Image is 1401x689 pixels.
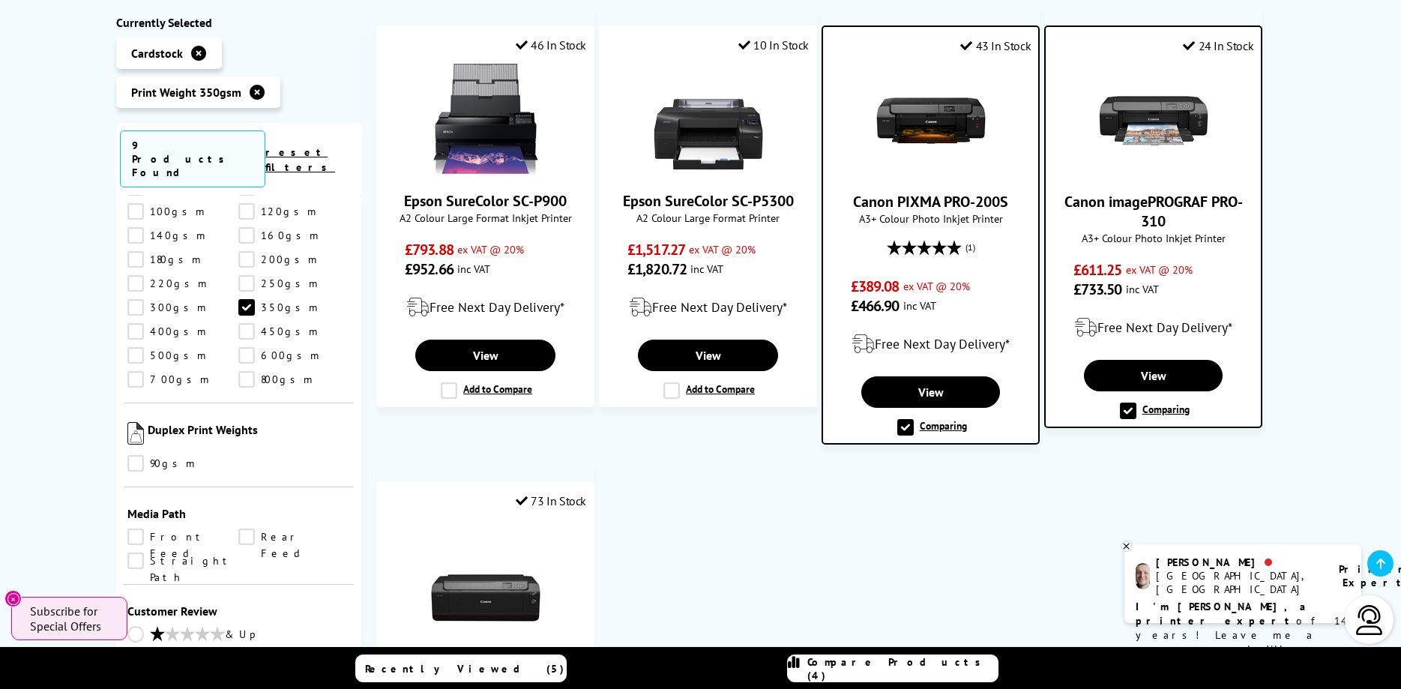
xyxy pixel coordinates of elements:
[1064,192,1243,231] a: Canon imagePROGRAF PRO-310
[127,553,239,569] a: Straight Path
[1097,64,1210,177] img: Canon imagePROGRAF PRO-310
[831,211,1031,226] span: A3+ Colour Photo Inkjet Printer
[1073,280,1122,299] span: £733.50
[385,286,586,328] div: modal_delivery
[853,192,1008,211] a: Canon PIXMA PRO-200S
[4,590,22,607] button: Close
[238,227,350,244] a: 160gsm
[457,262,490,276] span: inc VAT
[875,64,987,177] img: Canon PIXMA PRO-200S
[120,130,266,187] span: 9 Products Found
[365,662,564,676] span: Recently Viewed (5)
[1136,563,1150,589] img: ashley-livechat.png
[238,275,350,292] a: 250gsm
[1084,360,1223,391] a: View
[131,46,183,61] span: Cardstock
[627,240,685,259] span: £1,517.27
[1126,282,1159,296] span: inc VAT
[851,296,900,316] span: £466.90
[127,626,351,645] a: & Up
[385,211,586,225] span: A2 Colour Large Format Inkjet Printer
[457,242,524,256] span: ex VAT @ 20%
[1183,38,1253,53] div: 24 In Stock
[738,37,809,52] div: 10 In Stock
[415,340,555,371] a: View
[127,347,239,364] a: 500gsm
[663,382,755,399] label: Add to Compare
[1136,600,1350,671] p: of 14 years! Leave me a message and I'll respond ASAP
[903,279,970,293] span: ex VAT @ 20%
[127,506,351,521] span: Media Path
[238,347,350,364] a: 600gsm
[1355,605,1385,635] img: user-headset-light.svg
[430,64,542,176] img: Epson SureColor SC-P900
[807,655,998,682] span: Compare Products (4)
[404,191,567,211] a: Epson SureColor SC-P900
[607,211,809,225] span: A2 Colour Large Format Printer
[875,165,987,180] a: Canon PIXMA PRO-200S
[148,422,350,448] span: Duplex Print Weights
[831,323,1031,365] div: modal_delivery
[861,376,1000,408] a: View
[516,493,586,508] div: 73 In Stock
[127,227,239,244] a: 140gsm
[1097,165,1210,180] a: Canon imagePROGRAF PRO-310
[787,655,998,682] a: Compare Products (4)
[652,164,765,179] a: Epson SureColor SC-P5300
[127,275,239,292] a: 220gsm
[430,164,542,179] a: Epson SureColor SC-P900
[1120,403,1190,419] label: Comparing
[405,240,454,259] span: £793.88
[127,323,239,340] a: 400gsm
[127,604,351,619] span: Customer Review
[441,382,532,399] label: Add to Compare
[689,242,756,256] span: ex VAT @ 20%
[1073,260,1122,280] span: £611.25
[238,371,350,388] a: 800gsm
[127,455,239,472] a: 90gsm
[965,233,975,262] span: (1)
[405,259,454,279] span: £952.66
[238,323,350,340] a: 450gsm
[1156,569,1320,596] div: [GEOGRAPHIC_DATA], [GEOGRAPHIC_DATA]
[238,203,350,220] a: 120gsm
[127,371,239,388] a: 700gsm
[638,340,777,371] a: View
[127,529,239,545] a: Front Feed
[960,38,1031,53] div: 43 In Stock
[1126,262,1193,277] span: ex VAT @ 20%
[690,262,723,276] span: inc VAT
[430,620,542,635] a: Canon imagePROGRAF PRO-1100
[131,85,241,100] span: Print Weight 350gsm
[127,203,239,220] a: 100gsm
[30,604,112,634] span: Subscribe for Special Offers
[652,64,765,176] img: Epson SureColor SC-P5300
[238,529,350,545] a: Rear Feed
[607,286,809,328] div: modal_delivery
[851,277,900,296] span: £389.08
[430,520,542,632] img: Canon imagePROGRAF PRO-1100
[238,299,350,316] a: 350gsm
[1053,307,1253,349] div: modal_delivery
[127,422,145,445] img: Duplex Print Weights
[1136,600,1310,628] b: I'm [PERSON_NAME], a printer expert
[238,251,350,268] a: 200gsm
[627,259,687,279] span: £1,820.72
[1156,556,1320,569] div: [PERSON_NAME]
[903,298,936,313] span: inc VAT
[116,15,362,30] div: Currently Selected
[623,191,794,211] a: Epson SureColor SC-P5300
[355,655,567,682] a: Recently Viewed (5)
[516,37,586,52] div: 46 In Stock
[265,145,335,174] a: reset filters
[127,251,239,268] a: 180gsm
[127,299,239,316] a: 300gsm
[1053,231,1253,245] span: A3+ Colour Photo Inkjet Printer
[897,419,967,436] label: Comparing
